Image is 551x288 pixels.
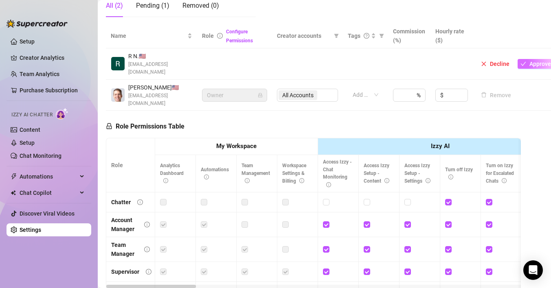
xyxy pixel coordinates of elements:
[20,210,75,217] a: Discover Viral Videos
[481,61,487,67] span: close
[128,61,192,76] span: [EMAIL_ADDRESS][DOMAIN_NAME]
[299,178,304,183] span: info-circle
[348,31,360,40] span: Tags
[204,175,209,179] span: info-circle
[20,140,35,146] a: Setup
[106,123,112,129] span: lock
[20,38,35,45] a: Setup
[137,199,143,205] span: info-circle
[20,186,77,199] span: Chat Copilot
[56,108,68,120] img: AI Chatter
[323,159,352,188] span: Access Izzy - Chat Monitoring
[111,57,125,70] img: R N
[478,59,513,69] button: Decline
[520,61,526,67] span: check
[364,163,389,184] span: Access Izzy Setup - Content
[111,88,125,102] img: Yehonatan Weisskoff
[128,52,192,61] span: R N. 🇺🇸
[20,84,85,97] a: Purchase Subscription
[207,89,262,101] span: Owner
[404,163,430,184] span: Access Izzy Setup - Settings
[106,24,197,48] th: Name
[379,33,384,38] span: filter
[258,93,263,98] span: lock
[111,267,139,276] div: Supervisor
[364,33,369,39] span: question-circle
[7,20,68,28] img: logo-BBDzfeDw.svg
[529,61,551,67] span: Approve
[241,163,270,184] span: Team Management
[523,260,543,280] div: Open Intercom Messenger
[445,167,473,180] span: Turn off Izzy
[163,178,168,183] span: info-circle
[160,163,184,184] span: Analytics Dashboard
[111,198,131,207] div: Chatter
[478,90,514,100] button: Remove
[388,24,430,48] th: Commission (%)
[11,111,53,119] span: Izzy AI Chatter
[502,178,507,183] span: info-circle
[486,163,514,184] span: Turn on Izzy for Escalated Chats
[182,1,219,11] div: Removed (0)
[20,227,41,233] a: Settings
[20,153,61,159] a: Chat Monitoring
[144,222,150,227] span: info-circle
[20,71,59,77] a: Team Analytics
[146,269,151,275] span: info-circle
[277,31,331,40] span: Creator accounts
[11,190,16,196] img: Chat Copilot
[282,163,306,184] span: Workspace Settings & Billing
[128,83,192,92] span: [PERSON_NAME] 🇺🇸
[128,92,192,107] span: [EMAIL_ADDRESS][DOMAIN_NAME]
[426,178,430,183] span: info-circle
[326,182,331,187] span: info-circle
[378,30,386,42] span: filter
[144,247,150,252] span: info-circle
[106,122,184,131] h5: Role Permissions Table
[217,33,223,39] span: info-circle
[136,1,169,11] div: Pending (1)
[20,127,40,133] a: Content
[106,138,155,192] th: Role
[384,178,389,183] span: info-circle
[490,61,509,67] span: Decline
[430,24,473,48] th: Hourly rate ($)
[334,33,339,38] span: filter
[11,173,17,180] span: thunderbolt
[245,178,250,183] span: info-circle
[448,175,453,179] span: info-circle
[20,51,85,64] a: Creator Analytics
[111,240,138,258] div: Team Manager
[202,33,214,39] span: Role
[20,170,77,183] span: Automations
[332,30,340,42] span: filter
[106,1,123,11] div: All (2)
[111,31,186,40] span: Name
[201,167,229,180] span: Automations
[216,142,257,150] strong: My Workspace
[111,216,138,233] div: Account Manager
[226,29,253,44] a: Configure Permissions
[431,142,450,150] strong: Izzy AI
